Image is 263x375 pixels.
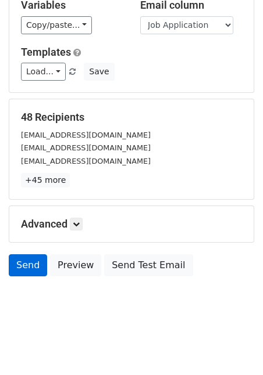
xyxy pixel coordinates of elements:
small: [EMAIL_ADDRESS][DOMAIN_NAME] [21,131,151,139]
h5: Advanced [21,218,242,230]
iframe: Chat Widget [205,319,263,375]
a: +45 more [21,173,70,187]
a: Send Test Email [104,254,193,276]
a: Send [9,254,47,276]
small: [EMAIL_ADDRESS][DOMAIN_NAME] [21,157,151,165]
a: Preview [50,254,101,276]
button: Save [84,63,114,81]
h5: 48 Recipients [21,111,242,124]
a: Templates [21,46,71,58]
div: أداة الدردشة [205,319,263,375]
small: [EMAIL_ADDRESS][DOMAIN_NAME] [21,143,151,152]
a: Copy/paste... [21,16,92,34]
a: Load... [21,63,66,81]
